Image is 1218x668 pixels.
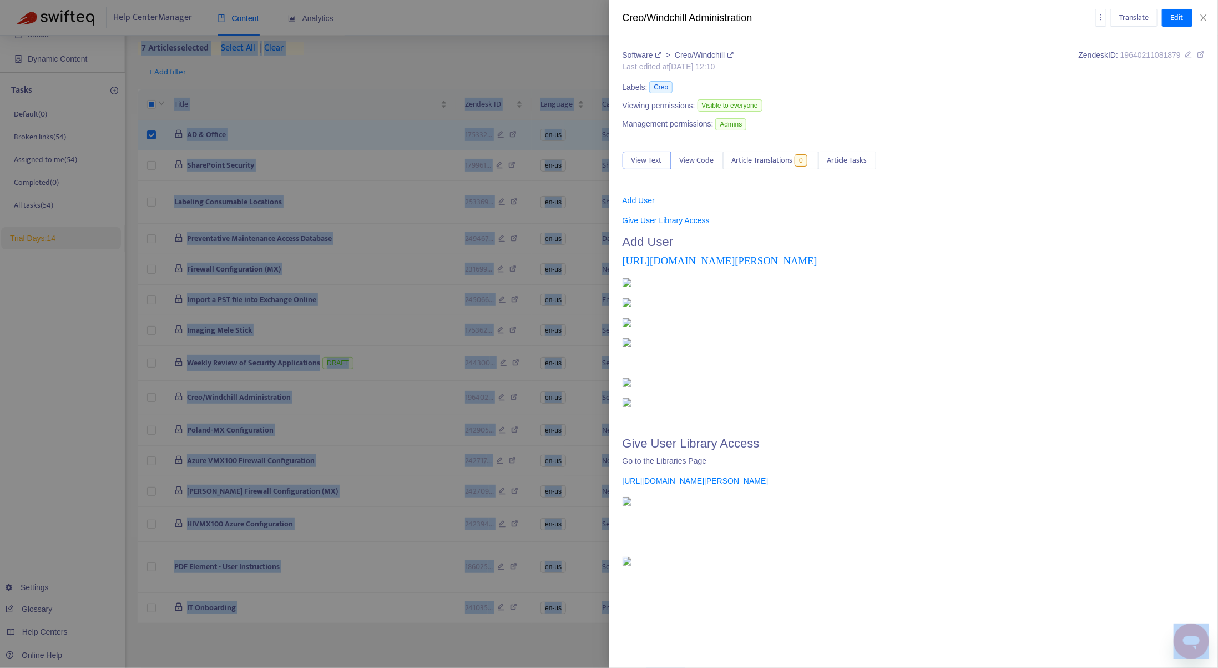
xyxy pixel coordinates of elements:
[1097,13,1105,21] span: more
[623,318,631,327] img: 19640737926039
[623,49,734,61] div: >
[671,152,723,169] button: View Code
[623,298,631,307] img: 19640737912727
[1119,12,1149,24] span: Translate
[623,152,671,169] button: View Text
[698,99,762,112] span: Visible to everyone
[623,118,714,130] span: Management permissions:
[1110,9,1158,27] button: Translate
[1199,13,1208,22] span: close
[1095,9,1106,27] button: more
[623,11,1095,26] div: Creo/Windchill Administration
[623,476,769,485] a: [URL][DOMAIN_NAME][PERSON_NAME]
[623,82,648,93] span: Labels:
[1079,49,1205,73] div: Zendesk ID:
[1174,624,1209,659] iframe: Button to launch messaging window
[623,378,631,387] img: 19640737947927
[1196,13,1211,23] button: Close
[715,118,746,130] span: Admins
[623,338,631,347] img: 19640737938967
[1171,12,1184,24] span: Edit
[631,154,662,167] span: View Text
[680,154,714,167] span: View Code
[623,255,817,267] a: [URL][DOMAIN_NAME][PERSON_NAME]
[623,61,734,73] div: Last edited at [DATE] 12:10
[675,51,734,59] a: Creo/Windchill
[732,154,793,167] span: Article Translations
[795,154,807,167] span: 0
[623,455,1205,467] p: Go to the Libraries Page
[723,152,818,169] button: Article Translations0
[623,398,631,407] img: 19640737959575
[623,216,710,225] a: Give User Library Access
[623,557,631,566] img: 19640738001431
[827,154,867,167] span: Article Tasks
[623,436,1205,451] h1: Give User Library Access
[623,497,631,506] img: 19640691875479
[818,152,876,169] button: Article Tasks
[623,100,695,112] span: Viewing permissions:
[1162,9,1192,27] button: Edit
[1120,51,1181,59] span: 19640211081879
[623,235,1205,249] h1: Add User
[623,196,655,205] a: Add User
[623,278,631,287] img: 19640691799959
[649,81,673,93] span: Creo
[623,51,664,59] a: Software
